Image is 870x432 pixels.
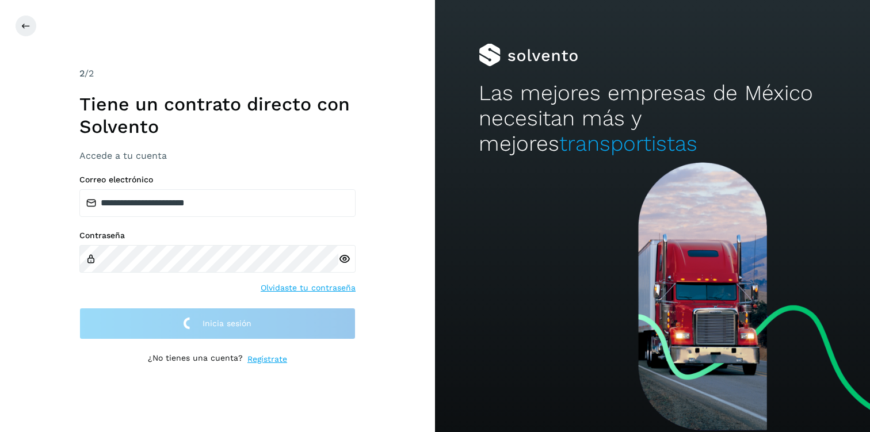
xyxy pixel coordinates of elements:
[148,353,243,365] p: ¿No tienes una cuenta?
[79,231,356,240] label: Contraseña
[79,308,356,339] button: Inicia sesión
[79,93,356,137] h1: Tiene un contrato directo con Solvento
[79,150,356,161] h3: Accede a tu cuenta
[247,353,287,365] a: Regístrate
[203,319,251,327] span: Inicia sesión
[79,68,85,79] span: 2
[261,282,356,294] a: Olvidaste tu contraseña
[479,81,827,157] h2: Las mejores empresas de México necesitan más y mejores
[79,175,356,185] label: Correo electrónico
[79,67,356,81] div: /2
[559,131,697,156] span: transportistas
